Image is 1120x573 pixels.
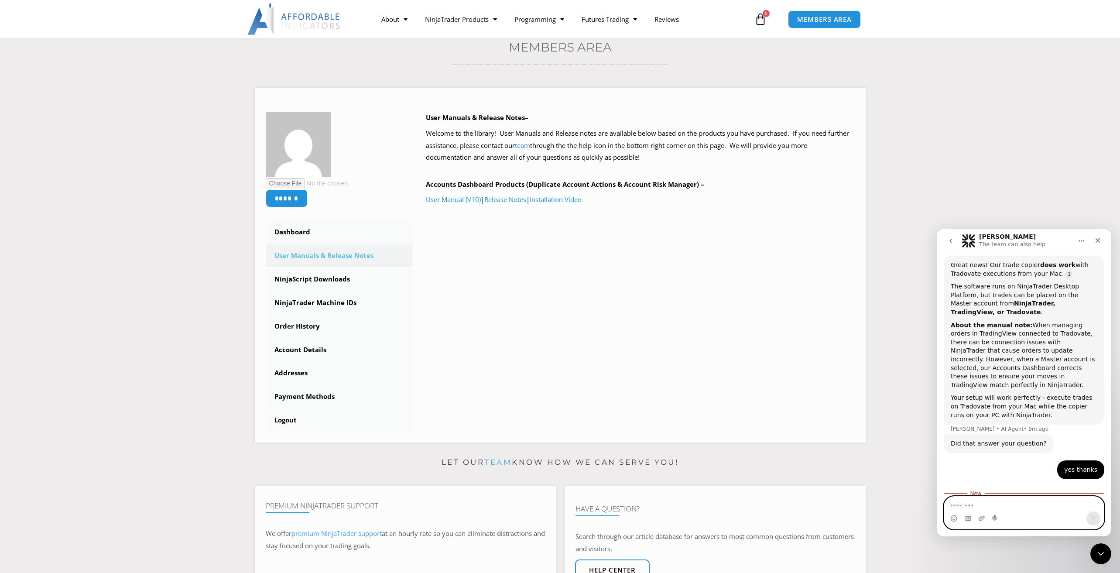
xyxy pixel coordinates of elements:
[646,9,688,29] a: Reviews
[797,16,852,23] span: MEMBERS AREA
[530,195,582,204] a: Installation Video
[266,112,331,177] img: 28757e7d99563ccc0862c2acc7417e72978a01a5f84f690ec25506e003fa4cdf
[741,7,780,32] a: 0
[373,9,416,29] a: About
[509,40,612,55] a: Members Area
[373,9,752,29] nav: Menu
[266,221,413,244] a: Dashboard
[266,529,291,538] span: We offer
[575,504,855,513] h4: Have A Question?
[484,458,512,467] a: team
[266,221,413,432] nav: Account pages
[426,127,855,164] p: Welcome to the library! User Manuals and Release notes are available below based on the products ...
[247,3,341,35] img: LogoAI | Affordable Indicators – NinjaTrader
[266,292,413,314] a: NinjaTrader Machine IDs
[484,195,526,204] a: Release Notes
[763,10,770,17] span: 0
[266,315,413,338] a: Order History
[573,9,646,29] a: Futures Trading
[255,456,866,470] p: Let our know how we can serve you!
[788,10,861,28] a: MEMBERS AREA
[426,194,855,206] p: | |
[416,9,506,29] a: NinjaTrader Products
[426,113,528,122] b: User Manuals & Release Notes–
[266,409,413,432] a: Logout
[266,529,545,550] span: at an hourly rate so you can eliminate distractions and stay focused on your trading goals.
[266,268,413,291] a: NinjaScript Downloads
[266,362,413,384] a: Addresses
[266,385,413,408] a: Payment Methods
[266,339,413,361] a: Account Details
[426,195,481,204] a: User Manual (V10)
[266,244,413,267] a: User Manuals & Release Notes
[291,529,382,538] a: premium NinjaTrader support
[266,501,545,510] h4: Premium NinjaTrader Support
[937,229,1111,536] iframe: Intercom live chat
[506,9,573,29] a: Programming
[426,180,704,189] b: Accounts Dashboard Products (Duplicate Account Actions & Account Risk Manager) –
[1090,543,1111,564] iframe: Intercom live chat
[515,141,530,150] a: team
[575,531,855,555] p: Search through our article database for answers to most common questions from customers and visit...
